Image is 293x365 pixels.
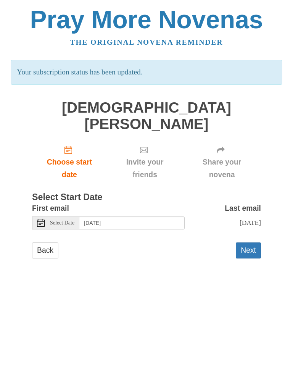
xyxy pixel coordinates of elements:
[225,202,261,215] label: Last email
[114,156,175,181] span: Invite your friends
[11,60,282,85] p: Your subscription status has been updated.
[32,140,107,185] a: Choose start date
[32,242,58,258] a: Back
[40,156,99,181] span: Choose start date
[32,192,261,202] h3: Select Start Date
[32,202,69,215] label: First email
[236,242,261,258] button: Next
[107,140,183,185] div: Click "Next" to confirm your start date first.
[183,140,261,185] div: Click "Next" to confirm your start date first.
[50,220,74,226] span: Select Date
[30,5,263,34] a: Pray More Novenas
[240,219,261,226] span: [DATE]
[32,100,261,132] h1: [DEMOGRAPHIC_DATA][PERSON_NAME]
[70,38,223,46] a: The original novena reminder
[190,156,253,181] span: Share your novena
